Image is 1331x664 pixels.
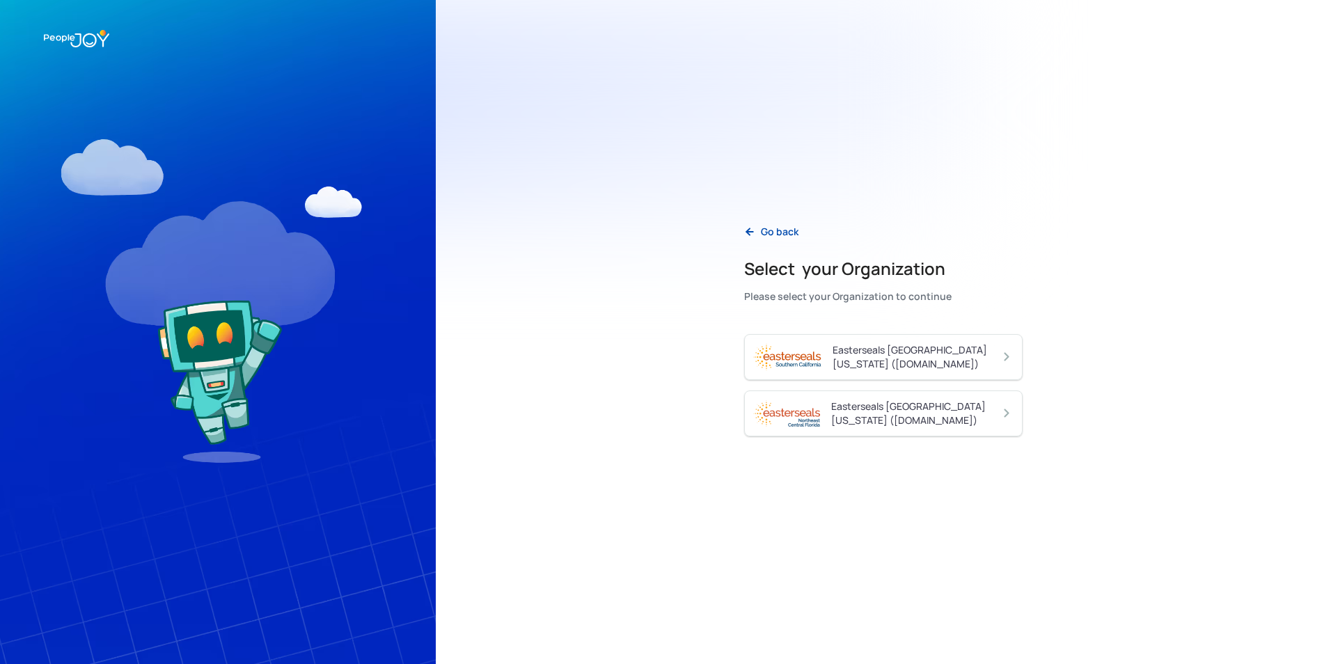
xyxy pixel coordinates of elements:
[744,390,1023,436] a: Easterseals [GEOGRAPHIC_DATA][US_STATE] ([DOMAIN_NAME])
[833,343,1000,371] div: Easterseals [GEOGRAPHIC_DATA][US_STATE] ([DOMAIN_NAME])
[744,258,952,280] h2: Select your Organization
[744,334,1023,380] a: Easterseals [GEOGRAPHIC_DATA][US_STATE] ([DOMAIN_NAME])
[761,225,798,239] div: Go back
[744,287,952,306] div: Please select your Organization to continue
[733,218,810,246] a: Go back
[831,400,1000,427] div: Easterseals [GEOGRAPHIC_DATA][US_STATE] ([DOMAIN_NAME])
